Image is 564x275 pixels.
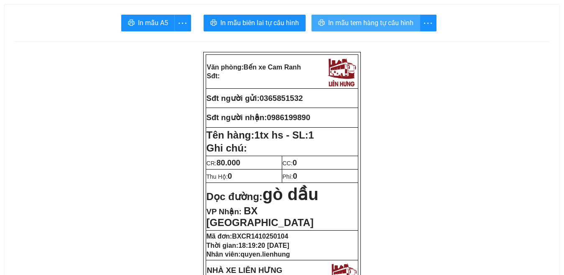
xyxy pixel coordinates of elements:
[207,142,247,154] span: Ghi chú:
[293,158,297,167] span: 0
[207,160,240,167] span: CR:
[420,18,436,28] span: more
[207,72,220,80] strong: Sđt:
[207,173,232,180] span: Thu Hộ:
[207,242,289,249] strong: Thời gian:
[311,15,420,31] button: printerIn mẫu tem hàng tự cấu hình
[207,64,301,71] strong: Văn phòng:
[220,18,299,28] span: In mẫu biên lai tự cấu hình
[244,64,301,71] span: Bến xe Cam Ranh
[207,129,314,141] strong: Tên hàng:
[293,172,297,180] span: 0
[207,191,319,202] strong: Dọc đường:
[283,173,297,180] span: Phí:
[175,18,191,28] span: more
[128,19,135,27] span: printer
[240,251,290,258] span: quyen.lienhung
[204,15,306,31] button: printerIn mẫu biên lai tự cấu hình
[326,56,357,87] img: logo
[420,15,436,31] button: more
[207,251,290,258] strong: Nhân viên:
[174,15,191,31] button: more
[207,233,288,240] strong: Mã đơn:
[207,113,267,122] strong: Sđt người nhận:
[328,18,413,28] span: In mẫu tem hàng tự cấu hình
[228,172,232,180] span: 0
[260,94,303,103] span: 0365851532
[207,207,242,216] span: VP Nhận:
[207,205,314,228] span: BX [GEOGRAPHIC_DATA]
[267,113,310,122] span: 0986199890
[217,158,240,167] span: 80.000
[283,160,297,167] span: CC:
[232,233,288,240] span: BXCR1410250104
[210,19,217,27] span: printer
[121,15,175,31] button: printerIn mẫu A5
[138,18,168,28] span: In mẫu A5
[238,242,289,249] span: 18:19:20 [DATE]
[254,129,314,141] span: 1tx hs - SL:
[207,266,283,275] strong: NHÀ XE LIÊN HƯNG
[207,94,260,103] strong: Sđt người gửi:
[318,19,325,27] span: printer
[309,129,314,141] span: 1
[263,185,319,203] span: gò dầu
